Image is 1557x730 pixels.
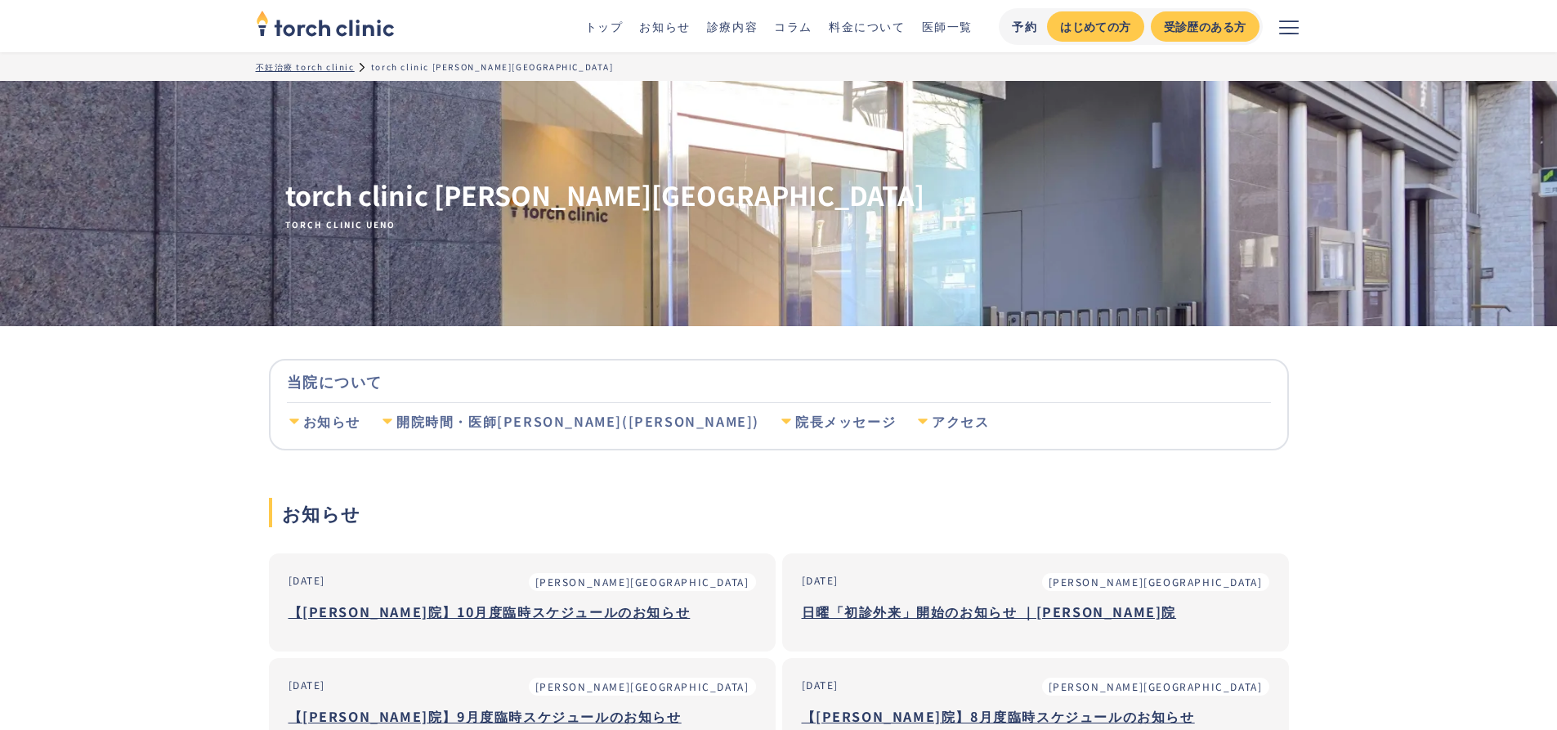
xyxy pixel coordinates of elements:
[285,177,924,231] h1: torch clinic [PERSON_NAME][GEOGRAPHIC_DATA]
[269,553,776,652] a: [DATE][PERSON_NAME][GEOGRAPHIC_DATA]【[PERSON_NAME]院】10月度臨時スケジュールのお知らせ
[289,704,756,728] h3: 【[PERSON_NAME]院】9月度臨時スケジュールのお知らせ
[289,573,326,588] div: [DATE]
[1047,11,1143,42] a: はじめての方
[380,403,759,441] a: 開院時間・医師[PERSON_NAME]([PERSON_NAME])
[585,18,624,34] a: トップ
[256,5,395,41] img: torch clinic
[922,18,973,34] a: 医師一覧
[779,403,896,441] a: 院長メッセージ
[795,413,896,431] div: 院長メッセージ
[256,60,355,73] a: 不妊治療 torch clinic
[371,60,614,73] div: torch clinic [PERSON_NAME][GEOGRAPHIC_DATA]
[707,18,758,34] a: 診療内容
[1012,18,1037,35] div: 予約
[303,413,360,431] div: お知らせ
[639,18,690,34] a: お知らせ
[289,599,756,624] h3: 【[PERSON_NAME]院】10月度臨時スケジュールのお知らせ
[535,575,749,589] div: [PERSON_NAME][GEOGRAPHIC_DATA]
[829,18,906,34] a: 料金について
[802,678,839,692] div: [DATE]
[1060,18,1130,35] div: はじめての方
[396,413,759,431] div: 開院時間・医師[PERSON_NAME]([PERSON_NAME])
[932,413,989,431] div: アクセス
[1049,679,1263,694] div: [PERSON_NAME][GEOGRAPHIC_DATA]
[285,219,924,231] span: TORCH CLINIC UENO
[782,553,1289,652] a: [DATE][PERSON_NAME][GEOGRAPHIC_DATA]日曜「初診外来」開始のお知らせ ｜[PERSON_NAME]院
[256,11,395,41] a: home
[774,18,812,34] a: コラム
[802,599,1269,624] h3: 日曜「初診外来」開始のお知らせ ｜[PERSON_NAME]院
[535,679,749,694] div: [PERSON_NAME][GEOGRAPHIC_DATA]
[1049,575,1263,589] div: [PERSON_NAME][GEOGRAPHIC_DATA]
[289,678,326,692] div: [DATE]
[802,704,1269,728] h3: 【[PERSON_NAME]院】8月度臨時スケジュールのお知らせ
[1164,18,1246,35] div: 受診歴のある方
[1151,11,1259,42] a: 受診歴のある方
[802,573,839,588] div: [DATE]
[287,403,360,441] a: お知らせ
[915,403,989,441] a: アクセス
[287,361,1271,402] div: 当院について
[269,498,1289,527] h2: お知らせ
